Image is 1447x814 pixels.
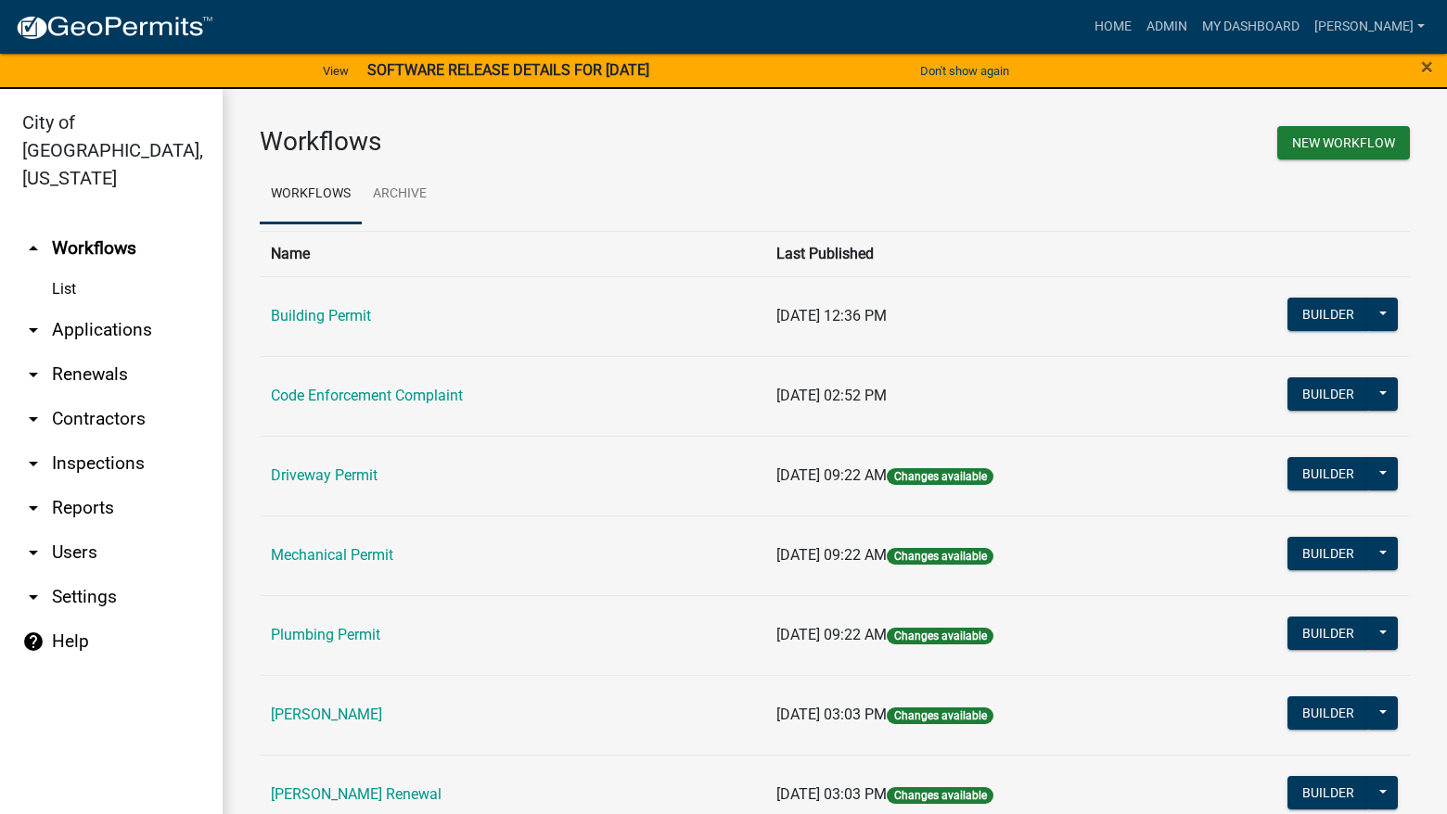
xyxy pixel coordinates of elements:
span: [DATE] 03:03 PM [776,706,887,723]
i: arrow_drop_down [22,363,45,386]
span: [DATE] 02:52 PM [776,387,887,404]
i: arrow_drop_down [22,452,45,475]
button: Builder [1287,377,1369,411]
i: arrow_drop_down [22,408,45,430]
a: View [315,56,356,86]
a: Admin [1139,9,1195,45]
a: [PERSON_NAME] Renewal [271,785,442,803]
a: Code Enforcement Complaint [271,387,463,404]
a: Building Permit [271,307,371,324]
span: [DATE] 12:36 PM [776,307,887,324]
span: Changes available [887,707,992,724]
button: Builder [1287,298,1369,331]
th: Name [260,231,765,276]
span: [DATE] 09:22 AM [776,466,887,484]
button: Builder [1287,457,1369,490]
span: [DATE] 09:22 AM [776,546,887,564]
i: help [22,630,45,653]
a: [PERSON_NAME] [1307,9,1432,45]
strong: SOFTWARE RELEASE DETAILS FOR [DATE] [367,61,649,79]
button: Builder [1287,617,1369,650]
a: Home [1087,9,1139,45]
button: Builder [1287,696,1369,730]
span: × [1421,54,1433,80]
i: arrow_drop_down [22,541,45,564]
span: [DATE] 03:03 PM [776,785,887,803]
span: Changes available [887,787,992,804]
i: arrow_drop_down [22,319,45,341]
span: Changes available [887,468,992,485]
span: Changes available [887,628,992,644]
i: arrow_drop_down [22,497,45,519]
button: Builder [1287,776,1369,809]
a: My Dashboard [1195,9,1307,45]
button: Builder [1287,537,1369,570]
button: Don't show again [913,56,1017,86]
button: Close [1421,56,1433,78]
a: Archive [362,165,438,224]
a: Driveway Permit [271,466,378,484]
i: arrow_drop_up [22,237,45,260]
a: Mechanical Permit [271,546,393,564]
h3: Workflows [260,126,821,158]
span: Changes available [887,548,992,565]
i: arrow_drop_down [22,586,45,608]
a: Workflows [260,165,362,224]
button: New Workflow [1277,126,1410,159]
a: [PERSON_NAME] [271,706,382,723]
span: [DATE] 09:22 AM [776,626,887,643]
a: Plumbing Permit [271,626,380,643]
th: Last Published [765,231,1177,276]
